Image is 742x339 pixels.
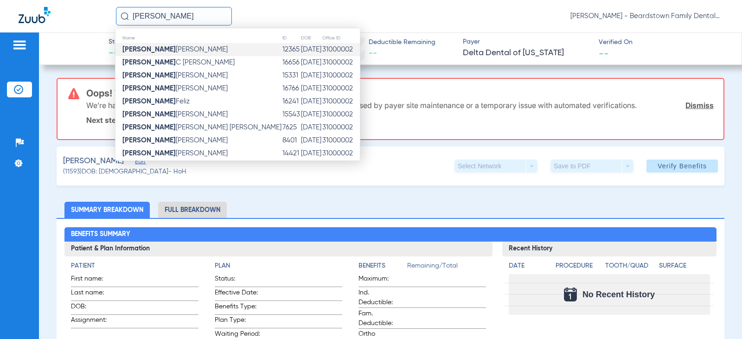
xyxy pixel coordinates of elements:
[322,147,360,160] td: 31000002
[71,302,116,314] span: DOB:
[282,43,301,56] td: 12365
[109,47,128,60] span: --
[605,261,656,271] h4: Tooth/Quad
[116,7,232,26] input: Search for patients
[215,315,260,328] span: Plan Type:
[358,274,404,287] span: Maximum:
[685,101,714,110] a: Dismiss
[122,124,176,131] strong: [PERSON_NAME]
[322,134,360,147] td: 31000002
[301,160,322,173] td: [DATE]
[358,309,404,328] span: Fam. Deductible:
[599,48,609,58] span: --
[301,147,322,160] td: [DATE]
[322,33,360,43] th: Office ID
[646,160,718,173] button: Verify Benefits
[215,288,260,301] span: Effective Date:
[301,95,322,108] td: [DATE]
[158,202,227,218] li: Full Breakdown
[358,261,407,271] h4: Benefits
[122,46,176,53] strong: [PERSON_NAME]
[556,261,601,274] app-breakdown-title: Procedure
[135,158,143,167] span: Edit
[19,7,51,23] img: Zuub Logo
[369,49,377,58] span: --
[122,150,228,157] span: [PERSON_NAME]
[322,56,360,69] td: 31000002
[215,302,260,314] span: Benefits Type:
[463,47,591,59] span: Delta Dental of [US_STATE]
[301,43,322,56] td: [DATE]
[301,82,322,95] td: [DATE]
[122,59,235,66] span: C [PERSON_NAME]
[463,37,591,47] span: Payer
[122,46,228,53] span: [PERSON_NAME]
[282,134,301,147] td: 8401
[322,95,360,108] td: 31000002
[322,69,360,82] td: 31000002
[68,88,79,99] img: error-icon
[509,261,548,274] app-breakdown-title: Date
[301,121,322,134] td: [DATE]
[322,160,360,173] td: 31000002
[282,121,301,134] td: 7625
[564,288,577,301] img: Calendar
[322,121,360,134] td: 31000002
[358,261,407,274] app-breakdown-title: Benefits
[215,274,260,287] span: Status:
[115,33,282,43] th: Name
[301,69,322,82] td: [DATE]
[301,56,322,69] td: [DATE]
[122,124,281,131] span: [PERSON_NAME] [PERSON_NAME]
[509,261,548,271] h4: Date
[556,261,601,271] h4: Procedure
[659,261,710,271] h4: Surface
[282,95,301,108] td: 16241
[12,39,27,51] img: hamburger-icon
[282,160,301,173] td: 9877
[122,98,176,105] strong: [PERSON_NAME]
[122,150,176,157] strong: [PERSON_NAME]
[282,82,301,95] td: 16766
[301,108,322,121] td: [DATE]
[64,227,716,242] h2: Benefits Summary
[71,261,198,271] h4: Patient
[215,261,342,271] h4: Plan
[599,38,727,47] span: Verified On
[122,72,228,79] span: [PERSON_NAME]
[407,261,486,274] span: Remaining/Total
[64,242,493,256] h3: Patient & Plan Information
[658,162,707,170] span: Verify Benefits
[63,167,186,177] span: (11593) DOB: [DEMOGRAPHIC_DATA] - HoH
[301,33,322,43] th: DOB
[122,85,176,92] strong: [PERSON_NAME]
[605,261,656,274] app-breakdown-title: Tooth/Quad
[86,101,637,110] p: We’re having trouble retrieving the data due to a system error. This could be caused by payer sit...
[71,288,116,301] span: Last name:
[570,12,723,21] span: [PERSON_NAME] - Beardstown Family Dental
[64,202,150,218] li: Summary Breakdown
[282,56,301,69] td: 16656
[369,38,435,47] span: Deductible Remaining
[86,115,714,125] p: Next step: Please try again in a bit and contact Support if the issue persists.
[63,155,124,167] span: [PERSON_NAME]
[122,59,176,66] strong: [PERSON_NAME]
[122,137,228,144] span: [PERSON_NAME]
[122,137,176,144] strong: [PERSON_NAME]
[322,43,360,56] td: 31000002
[86,89,714,98] h3: Oops! Temporary Issue Detected
[659,261,710,274] app-breakdown-title: Surface
[282,108,301,121] td: 15543
[122,111,228,118] span: [PERSON_NAME]
[322,82,360,95] td: 31000002
[582,290,655,299] span: No Recent History
[122,111,176,118] strong: [PERSON_NAME]
[71,274,116,287] span: First name:
[358,288,404,307] span: Ind. Deductible:
[322,108,360,121] td: 31000002
[502,242,716,256] h3: Recent History
[301,134,322,147] td: [DATE]
[282,69,301,82] td: 15331
[122,98,190,105] span: Feliz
